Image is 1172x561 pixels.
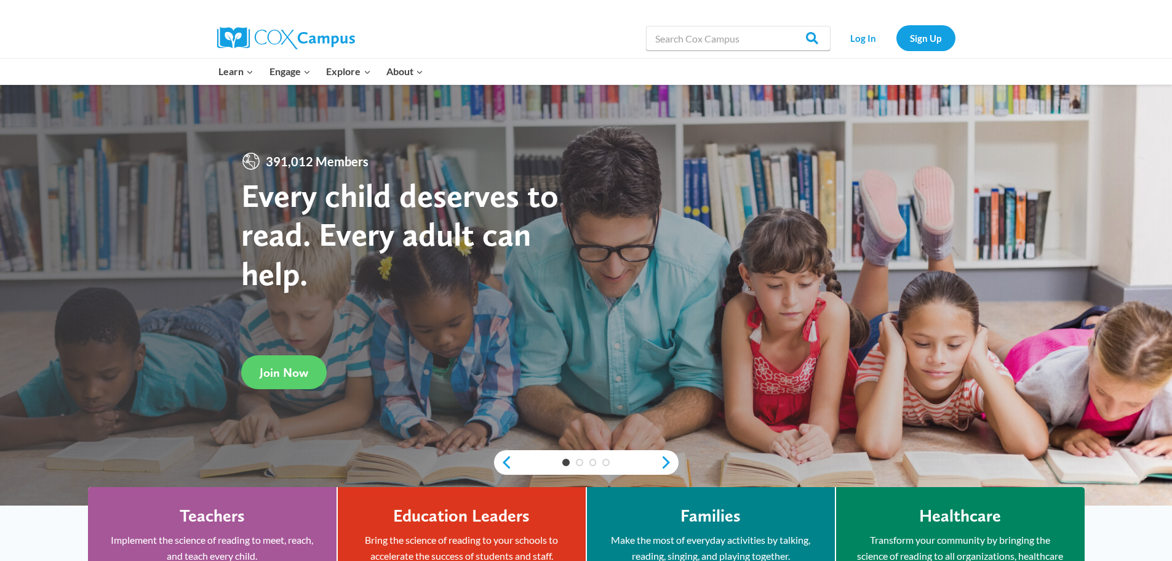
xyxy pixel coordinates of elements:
[211,59,431,84] nav: Primary Navigation
[260,365,308,380] span: Join Now
[680,506,741,527] h4: Families
[241,355,327,389] a: Join Now
[837,25,890,50] a: Log In
[589,459,597,466] a: 3
[326,63,370,79] span: Explore
[896,25,955,50] a: Sign Up
[180,506,245,527] h4: Teachers
[576,459,583,466] a: 2
[269,63,311,79] span: Engage
[562,459,570,466] a: 1
[837,25,955,50] nav: Secondary Navigation
[494,450,679,475] div: content slider buttons
[494,455,512,470] a: previous
[919,506,1001,527] h4: Healthcare
[602,459,610,466] a: 4
[218,63,253,79] span: Learn
[217,27,355,49] img: Cox Campus
[241,176,559,293] strong: Every child deserves to read. Every adult can help.
[393,506,530,527] h4: Education Leaders
[386,63,423,79] span: About
[660,455,679,470] a: next
[261,151,373,171] span: 391,012 Members
[646,26,831,50] input: Search Cox Campus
